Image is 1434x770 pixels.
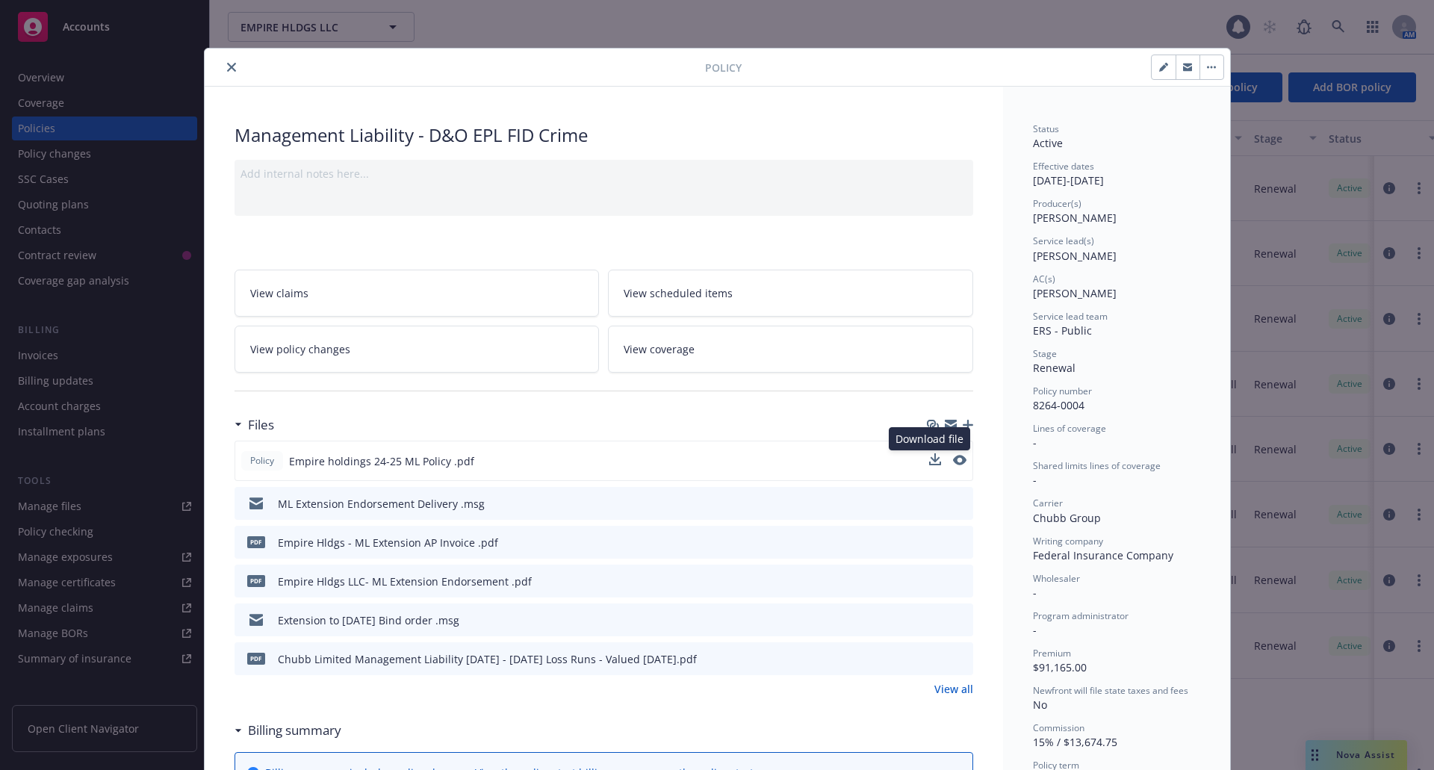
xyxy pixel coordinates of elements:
[1033,122,1059,135] span: Status
[930,496,942,512] button: download file
[235,326,600,373] a: View policy changes
[1033,735,1117,749] span: 15% / $13,674.75
[930,612,942,628] button: download file
[930,651,942,667] button: download file
[1033,235,1094,247] span: Service lead(s)
[1033,684,1188,697] span: Newfront will file state taxes and fees
[1033,511,1101,525] span: Chubb Group
[624,341,695,357] span: View coverage
[1033,323,1092,338] span: ERS - Public
[250,341,350,357] span: View policy changes
[934,681,973,697] a: View all
[1033,347,1057,360] span: Stage
[235,415,274,435] div: Files
[953,453,966,469] button: preview file
[1033,459,1161,472] span: Shared limits lines of coverage
[240,166,967,181] div: Add internal notes here...
[930,535,942,550] button: download file
[954,612,967,628] button: preview file
[608,326,973,373] a: View coverage
[235,270,600,317] a: View claims
[1033,197,1081,210] span: Producer(s)
[247,454,277,468] span: Policy
[1033,535,1103,547] span: Writing company
[1033,249,1117,263] span: [PERSON_NAME]
[1033,548,1173,562] span: Federal Insurance Company
[278,612,459,628] div: Extension to [DATE] Bind order .msg
[289,453,474,469] span: Empire holdings 24-25 ML Policy .pdf
[1033,136,1063,150] span: Active
[930,574,942,589] button: download file
[1033,273,1055,285] span: AC(s)
[235,721,341,740] div: Billing summary
[889,427,970,450] div: Download file
[1033,660,1087,674] span: $91,165.00
[1033,721,1084,734] span: Commission
[278,574,532,589] div: Empire Hldgs LLC- ML Extension Endorsement .pdf
[1033,572,1080,585] span: Wholesaler
[1033,286,1117,300] span: [PERSON_NAME]
[1033,385,1092,397] span: Policy number
[235,122,973,148] div: Management Liability - D&O EPL FID Crime
[223,58,240,76] button: close
[1033,609,1129,622] span: Program administrator
[624,285,733,301] span: View scheduled items
[1033,497,1063,509] span: Carrier
[1033,422,1106,435] span: Lines of coverage
[1033,623,1037,637] span: -
[1033,698,1047,712] span: No
[278,496,485,512] div: ML Extension Endorsement Delivery .msg
[1033,310,1108,323] span: Service lead team
[954,574,967,589] button: preview file
[929,453,941,465] button: download file
[953,455,966,465] button: preview file
[1033,211,1117,225] span: [PERSON_NAME]
[1033,586,1037,600] span: -
[1033,361,1075,375] span: Renewal
[608,270,973,317] a: View scheduled items
[1033,398,1084,412] span: 8264-0004
[954,651,967,667] button: preview file
[278,535,498,550] div: Empire Hldgs - ML Extension AP Invoice .pdf
[954,496,967,512] button: preview file
[1033,647,1071,659] span: Premium
[250,285,308,301] span: View claims
[247,575,265,586] span: pdf
[1033,435,1200,450] div: -
[278,651,697,667] div: Chubb Limited Management Liability [DATE] - [DATE] Loss Runs - Valued [DATE].pdf
[1033,160,1200,188] div: [DATE] - [DATE]
[929,453,941,469] button: download file
[247,536,265,547] span: pdf
[1033,472,1200,488] div: -
[248,721,341,740] h3: Billing summary
[954,535,967,550] button: preview file
[1033,160,1094,173] span: Effective dates
[247,653,265,664] span: pdf
[705,60,742,75] span: Policy
[248,415,274,435] h3: Files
